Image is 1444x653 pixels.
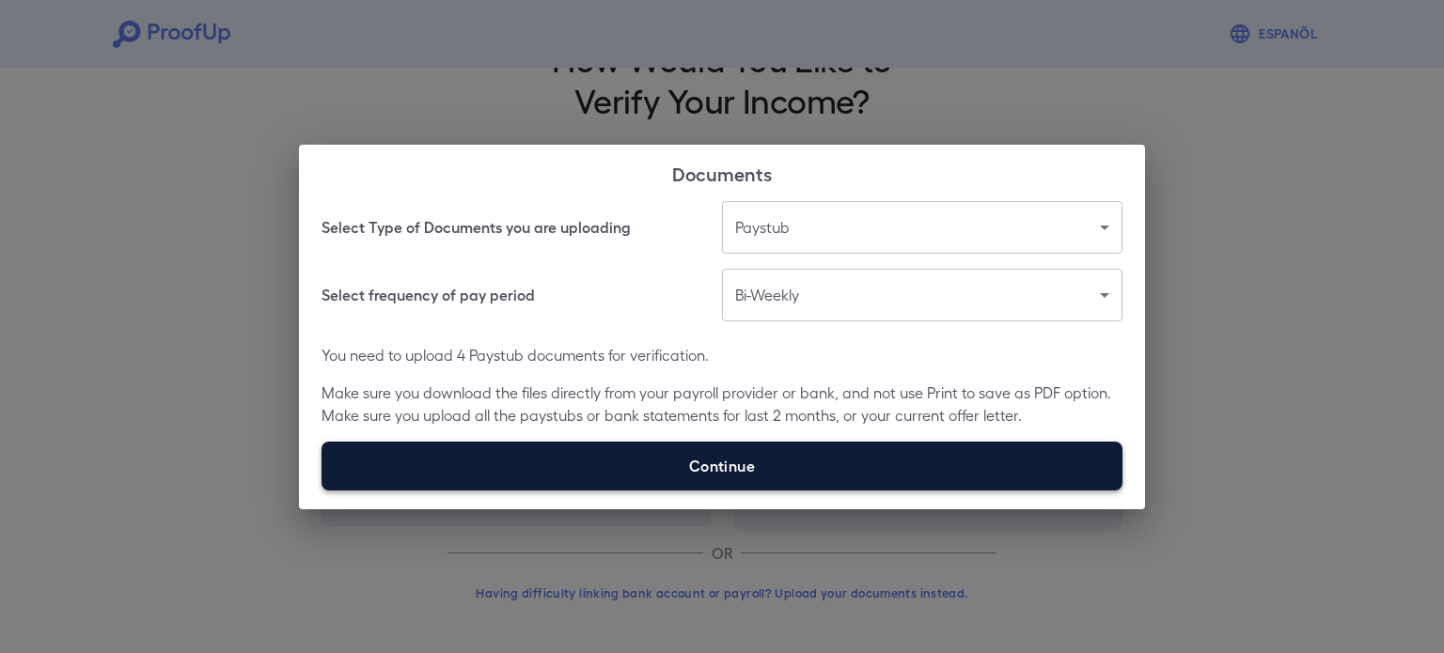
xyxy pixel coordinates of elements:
p: You need to upload 4 Paystub documents for verification. [322,344,1122,366]
div: Paystub [722,201,1122,254]
h6: Select frequency of pay period [322,284,535,306]
label: Continue [322,442,1122,490]
h2: Documents [299,145,1145,201]
div: Bi-Weekly [722,269,1122,321]
p: Make sure you download the files directly from your payroll provider or bank, and not use Print t... [322,381,1122,427]
h6: Select Type of Documents you are uploading [322,216,631,239]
